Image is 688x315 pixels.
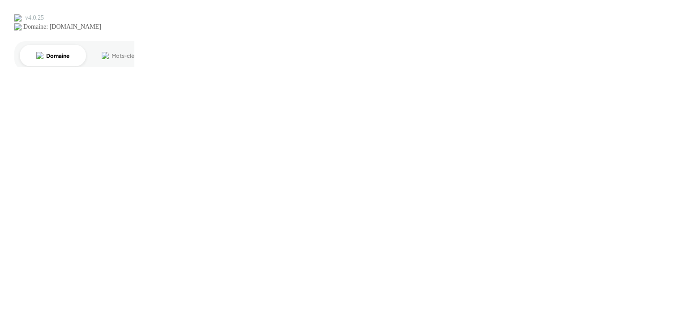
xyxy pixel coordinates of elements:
img: website_grey.svg [14,23,21,30]
div: Domaine: [DOMAIN_NAME] [23,23,101,30]
img: logo_orange.svg [14,14,21,22]
div: v 4.0.25 [25,14,44,22]
div: Mots-clés [112,53,137,59]
img: tab_domain_overview_orange.svg [36,52,43,59]
img: tab_keywords_by_traffic_grey.svg [102,52,109,59]
div: Domaine [46,53,69,59]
